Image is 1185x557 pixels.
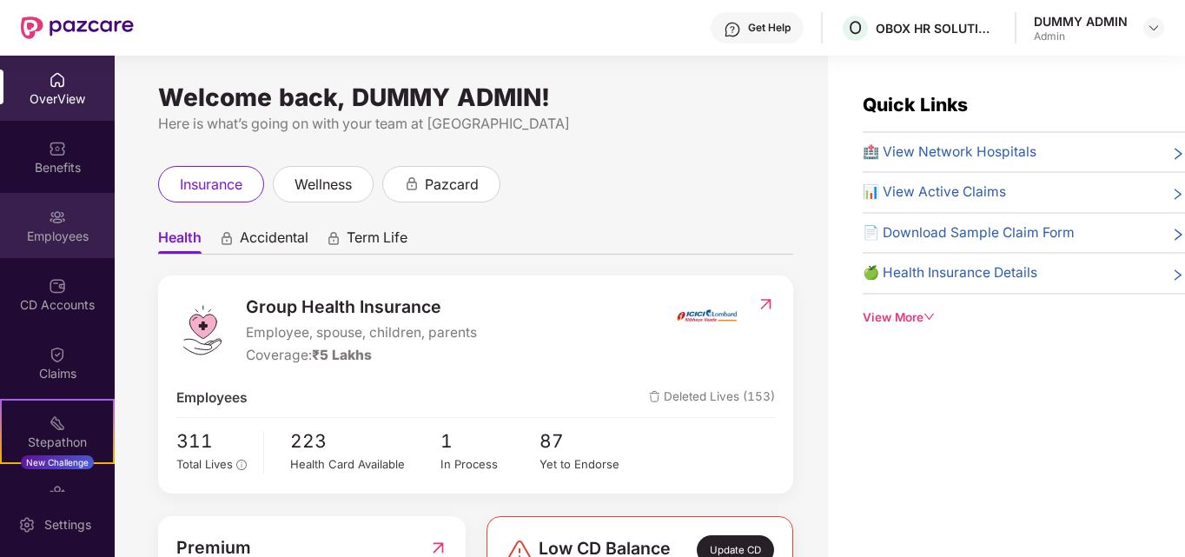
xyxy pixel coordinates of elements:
span: Term Life [347,229,407,254]
span: 📊 View Active Claims [863,182,1006,202]
span: 🍏 Health Insurance Details [863,262,1037,283]
span: Employees [176,388,248,408]
span: Quick Links [863,94,968,116]
div: Yet to Endorse [540,455,639,474]
img: svg+xml;base64,PHN2ZyBpZD0iQ0RfQWNjb3VudHMiIGRhdGEtbmFtZT0iQ0QgQWNjb3VudHMiIHhtbG5zPSJodHRwOi8vd3... [49,277,66,295]
div: New Challenge [21,455,94,469]
img: svg+xml;base64,PHN2ZyBpZD0iRW1wbG95ZWVzIiB4bWxucz0iaHR0cDovL3d3dy53My5vcmcvMjAwMC9zdmciIHdpZHRoPS... [49,209,66,226]
div: View More [863,308,1185,327]
img: svg+xml;base64,PHN2ZyBpZD0iRHJvcGRvd24tMzJ4MzIiIHhtbG5zPSJodHRwOi8vd3d3LnczLm9yZy8yMDAwL3N2ZyIgd2... [1147,21,1161,35]
img: insurerIcon [674,294,739,337]
img: svg+xml;base64,PHN2ZyBpZD0iQ2xhaW0iIHhtbG5zPSJodHRwOi8vd3d3LnczLm9yZy8yMDAwL3N2ZyIgd2lkdGg9IjIwIi... [49,346,66,363]
span: wellness [295,174,352,196]
div: Coverage: [246,345,477,366]
img: svg+xml;base64,PHN2ZyBpZD0iRW5kb3JzZW1lbnRzIiB4bWxucz0iaHR0cDovL3d3dy53My5vcmcvMjAwMC9zdmciIHdpZH... [49,483,66,501]
div: In Process [440,455,540,474]
span: Health [158,229,202,254]
span: O [849,17,862,38]
div: Welcome back, DUMMY ADMIN! [158,90,793,104]
div: Stepathon [2,434,113,451]
span: insurance [180,174,242,196]
span: Accidental [240,229,308,254]
img: svg+xml;base64,PHN2ZyB4bWxucz0iaHR0cDovL3d3dy53My5vcmcvMjAwMC9zdmciIHdpZHRoPSIyMSIgaGVpZ2h0PSIyMC... [49,414,66,432]
span: Employee, spouse, children, parents [246,322,477,343]
span: Deleted Lives (153) [649,388,775,408]
span: right [1171,145,1185,162]
img: New Pazcare Logo [21,17,134,39]
div: animation [326,230,341,246]
span: ₹5 Lakhs [312,347,372,363]
div: Here is what’s going on with your team at [GEOGRAPHIC_DATA] [158,113,793,135]
div: Health Card Available [290,455,440,474]
img: RedirectIcon [757,295,775,313]
img: svg+xml;base64,PHN2ZyBpZD0iQmVuZWZpdHMiIHhtbG5zPSJodHRwOi8vd3d3LnczLm9yZy8yMDAwL3N2ZyIgd2lkdGg9Ij... [49,140,66,157]
div: animation [219,230,235,246]
span: right [1171,266,1185,283]
div: DUMMY ADMIN [1034,13,1128,30]
img: svg+xml;base64,PHN2ZyBpZD0iSG9tZSIgeG1sbnM9Imh0dHA6Ly93d3cudzMub3JnLzIwMDAvc3ZnIiB3aWR0aD0iMjAiIG... [49,71,66,89]
span: Total Lives [176,457,233,471]
span: 87 [540,427,639,455]
span: 1 [440,427,540,455]
img: logo [176,304,228,356]
span: right [1171,226,1185,243]
div: OBOX HR SOLUTIONS PRIVATE LIMITED (ESCP) [876,20,997,36]
div: Get Help [748,21,791,35]
img: svg+xml;base64,PHN2ZyBpZD0iSGVscC0zMngzMiIgeG1sbnM9Imh0dHA6Ly93d3cudzMub3JnLzIwMDAvc3ZnIiB3aWR0aD... [724,21,741,38]
div: Admin [1034,30,1128,43]
img: deleteIcon [649,391,660,402]
span: 223 [290,427,440,455]
span: 311 [176,427,251,455]
span: Group Health Insurance [246,294,477,321]
div: Settings [39,516,96,534]
div: animation [404,176,420,191]
span: 🏥 View Network Hospitals [863,142,1036,162]
span: pazcard [425,174,479,196]
img: svg+xml;base64,PHN2ZyBpZD0iU2V0dGluZy0yMHgyMCIgeG1sbnM9Imh0dHA6Ly93d3cudzMub3JnLzIwMDAvc3ZnIiB3aW... [18,516,36,534]
span: info-circle [236,460,247,470]
span: down [924,311,936,323]
span: right [1171,185,1185,202]
span: 📄 Download Sample Claim Form [863,222,1075,243]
